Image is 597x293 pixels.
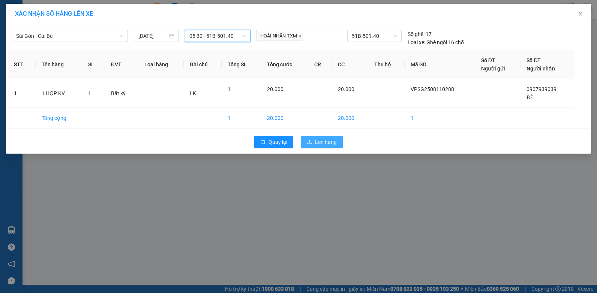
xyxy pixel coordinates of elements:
span: Loại xe: [408,38,425,46]
td: 20.000 [332,108,368,129]
span: 0907939039 [526,86,556,92]
td: 1 [405,108,475,129]
span: Số ĐT [481,57,495,63]
button: rollbackQuay lại [254,136,293,148]
div: Ghế ngồi 16 chỗ [408,38,464,46]
td: Bất kỳ [105,79,139,108]
th: Tổng SL [222,50,261,79]
span: Người gửi [481,66,505,72]
th: Thu hộ [368,50,405,79]
td: 1 HỘP KV [36,79,82,108]
span: LK [190,90,196,96]
td: Tổng cộng [36,108,82,129]
span: Số ĐT [526,57,541,63]
span: ĐỀ [526,94,533,100]
th: STT [8,50,36,79]
input: 12/08/2025 [138,32,168,40]
th: Ghi chú [184,50,222,79]
span: close [577,11,583,17]
span: 05:30 - 51B-501.40 [189,30,246,42]
th: Loại hàng [138,50,183,79]
span: 1 [88,90,91,96]
div: 17 [408,30,432,38]
span: Người nhận [526,66,555,72]
span: Lên hàng [315,138,337,146]
span: 20.000 [267,86,283,92]
span: Số ghế: [408,30,424,38]
th: CR [308,50,332,79]
button: Close [570,4,591,25]
span: 20.000 [338,86,354,92]
span: 51B-501.40 [352,30,397,42]
span: upload [307,139,312,145]
td: 20.000 [261,108,308,129]
th: Tổng cước [261,50,308,79]
th: Tên hàng [36,50,82,79]
span: Quay lại [268,138,287,146]
span: close [298,34,302,38]
span: HOÀI NHÂN TXM [258,32,303,40]
th: Mã GD [405,50,475,79]
th: CC [332,50,368,79]
td: 1 [222,108,261,129]
span: VPSG2508110288 [411,86,454,92]
td: 1 [8,79,36,108]
span: 1 [228,86,231,92]
th: SL [82,50,105,79]
span: rollback [260,139,265,145]
span: XÁC NHẬN SỐ HÀNG LÊN XE [15,10,93,17]
th: ĐVT [105,50,139,79]
button: uploadLên hàng [301,136,343,148]
span: Sài Gòn - Cái Bè [16,30,123,42]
